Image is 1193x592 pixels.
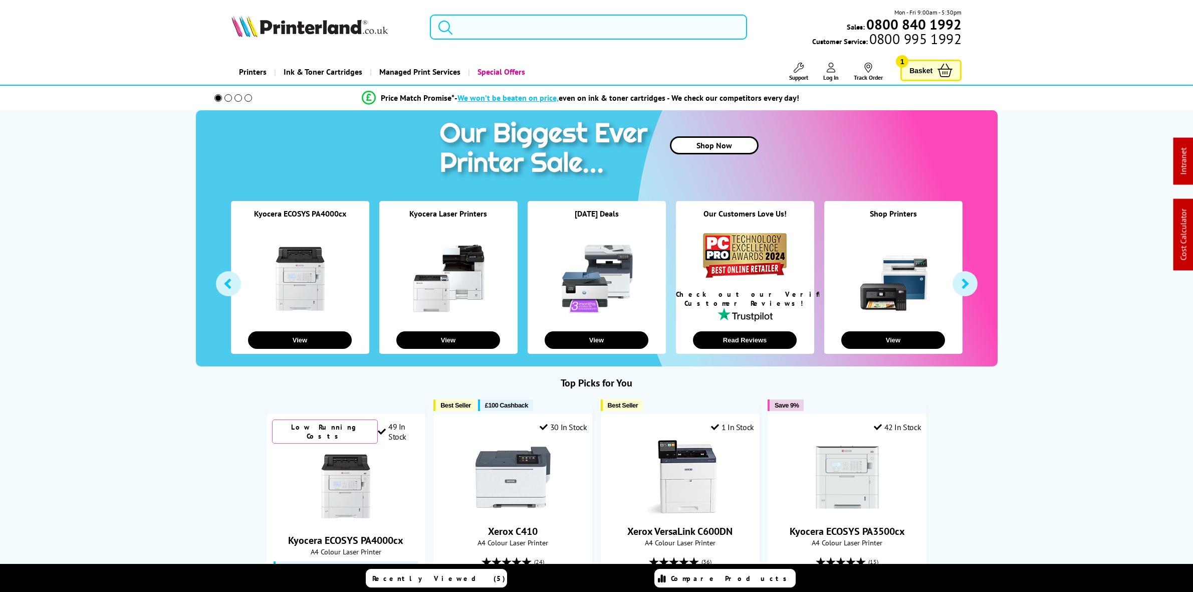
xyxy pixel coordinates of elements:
a: Kyocera ECOSYS PA4000cx [288,534,403,547]
span: £100 Cashback [485,402,528,409]
img: Xerox C410 [475,440,551,515]
div: 1 In Stock [711,422,754,432]
a: Printerland Logo [231,15,417,39]
button: £100 Cashback [478,400,533,411]
span: Log In [823,74,839,81]
span: Recently Viewed (5) [372,574,506,583]
img: Kyocera ECOSYS PA3500cx [810,440,885,515]
a: Intranet [1178,148,1188,175]
div: Shop Printers [824,209,963,231]
span: Best Seller [608,402,638,409]
button: Read Reviews [693,331,797,349]
span: (15) [868,552,878,571]
span: Mon - Fri 9:00am - 5:30pm [894,8,962,17]
a: Xerox C410 [475,507,551,517]
button: View [545,331,648,349]
a: Special Offers [468,59,533,85]
img: Xerox VersaLink C600DN [642,440,718,515]
span: Ink & Toner Cartridges [284,59,362,85]
a: Xerox C410 [488,525,538,538]
span: Save 9% [775,402,799,409]
a: Ink & Toner Cartridges [274,59,370,85]
img: printer sale [434,110,658,189]
a: Support [789,63,808,81]
div: Our Customers Love Us! [676,209,814,231]
b: 0800 840 1992 [866,15,962,34]
a: Printers [231,59,274,85]
span: Best Seller [440,402,471,409]
button: View [396,331,500,349]
span: Basket [909,64,932,77]
span: (24) [534,552,544,571]
div: [DATE] Deals [528,209,666,231]
img: Kyocera ECOSYS PA4000cx [308,449,383,524]
div: Low Running Costs [272,420,378,444]
a: Basket 1 [900,60,962,81]
a: Xerox VersaLink C600DN [642,507,718,517]
a: Cost Calculator [1178,209,1188,261]
div: 30 In Stock [540,422,587,432]
button: Save 9% [768,400,804,411]
span: Price Match Promise* [381,93,454,103]
a: Kyocera ECOSYS PA3500cx [790,525,905,538]
span: Support [789,74,808,81]
a: Shop Now [670,136,759,154]
a: Kyocera ECOSYS PA4000cx [254,209,346,219]
span: Compare Products [671,574,792,583]
button: View [841,331,945,349]
a: 0800 840 1992 [865,20,962,29]
span: A4 Colour Laser Printer [773,538,921,547]
span: Customer Service: [812,34,962,46]
span: A4 Colour Laser Printer [272,547,420,556]
div: - even on ink & toner cartridges - We check our competitors every day! [454,93,799,103]
button: Best Seller [601,400,643,411]
span: (36) [701,552,711,571]
button: View [248,331,352,349]
a: Kyocera ECOSYS PA3500cx [810,507,885,517]
span: 1 [896,55,908,68]
a: Recently Viewed (5) [366,569,507,587]
span: Sales: [847,22,865,32]
span: A4 Colour Laser Printer [606,538,754,547]
span: 0800 995 1992 [868,34,962,44]
a: Xerox VersaLink C600DN [627,525,733,538]
a: Log In [823,63,839,81]
a: Managed Print Services [370,59,468,85]
a: Kyocera ECOSYS PA4000cx [308,516,383,526]
button: Best Seller [433,400,476,411]
span: We won’t be beaten on price, [457,93,559,103]
span: A4 Colour Laser Printer [439,538,587,547]
div: 49 In Stock [378,422,420,442]
div: 42 In Stock [874,422,921,432]
img: Printerland Logo [231,15,388,37]
li: modal_Promise [201,89,961,107]
div: Check out our Verified Customer Reviews! [676,290,814,308]
a: Compare Products [654,569,796,587]
a: Track Order [854,63,883,81]
a: Kyocera Laser Printers [409,209,487,219]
